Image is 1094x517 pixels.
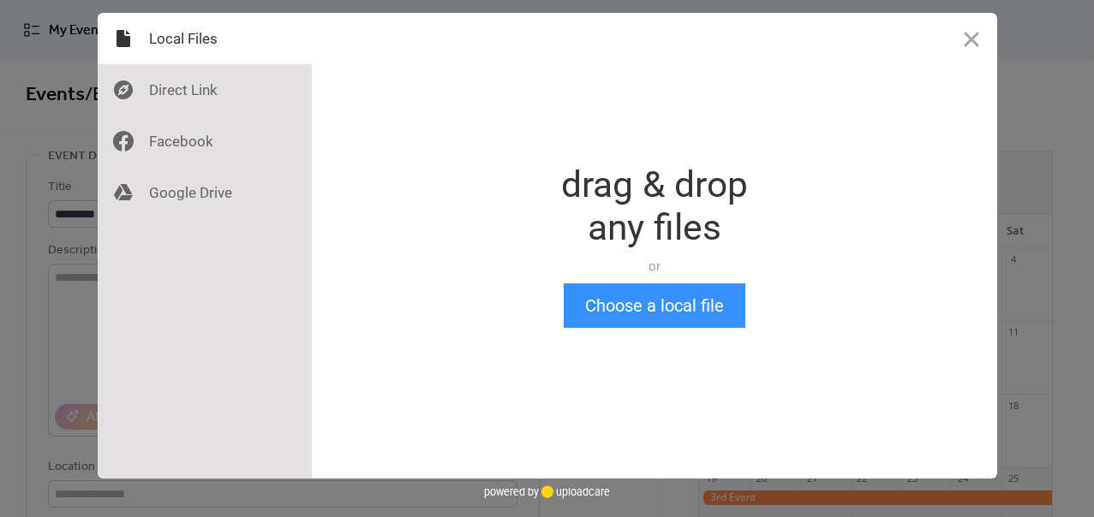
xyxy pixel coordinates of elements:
[98,13,312,64] div: Local Files
[564,283,745,328] button: Choose a local file
[561,258,748,275] div: or
[98,116,312,167] div: Facebook
[561,163,748,249] div: drag & drop any files
[946,13,997,64] button: Close
[539,485,610,498] a: uploadcare
[98,64,312,116] div: Direct Link
[98,167,312,218] div: Google Drive
[484,478,610,504] div: powered by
